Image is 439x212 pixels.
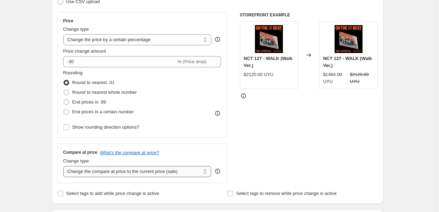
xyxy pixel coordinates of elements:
span: NCT 127 - WALK (Walk Ver.) [244,56,293,68]
input: -15 [63,56,176,67]
span: Select tags to add while price change is active [66,191,159,196]
h6: STOREFRONT EXAMPLE [240,12,378,18]
span: Price change amount [63,48,106,54]
span: End prices in a certain number [72,109,134,114]
div: $2120.00 UYU [244,71,273,78]
img: s-l1600_-_2025-02-06T180915.981_80x.webp [255,25,283,53]
div: $1484.00 UYU [323,71,347,85]
span: Round to nearest whole number [72,90,137,95]
span: Select tags to remove while price change is active [236,191,337,196]
div: help [214,168,221,175]
span: Change type [63,26,89,32]
span: NCT 127 - WALK (Walk Ver.) [323,56,372,68]
img: s-l1600_-_2025-02-06T180915.981_80x.webp [335,25,363,53]
div: help [214,36,221,43]
span: Round to nearest .01 [72,80,115,85]
span: End prices in .99 [72,99,106,105]
span: Show rounding direction options? [72,124,139,130]
span: Change type [63,158,89,164]
span: Rounding [63,70,83,75]
strike: $2120.00 UYU [350,71,374,85]
span: % (Price drop) [177,59,206,64]
h3: Compare at price [63,150,97,155]
button: What's the compare at price? [100,150,159,155]
h3: Price [63,18,73,24]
